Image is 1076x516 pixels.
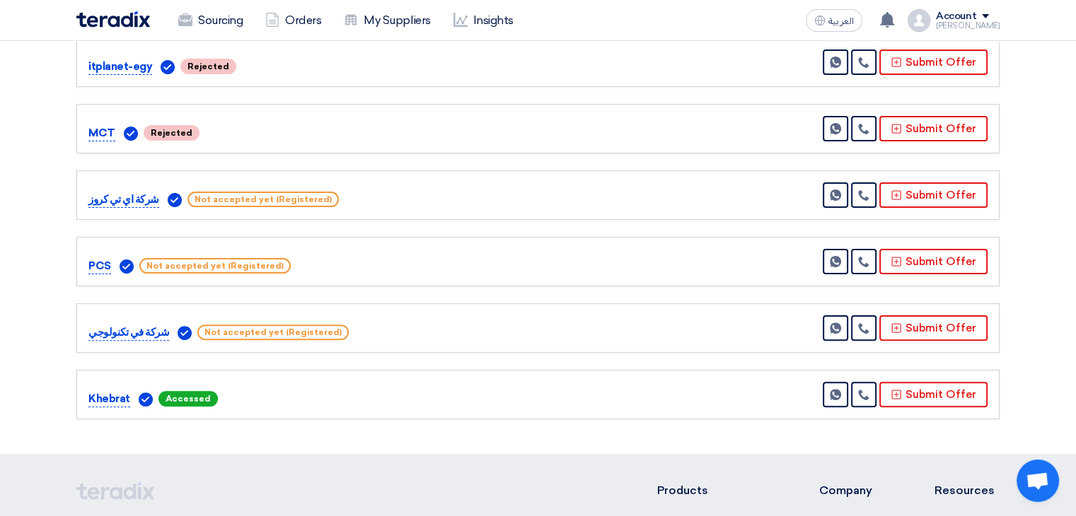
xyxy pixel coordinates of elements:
[197,324,349,340] span: Not accepted yet (Registered)
[1017,459,1059,502] a: Open chat
[168,193,182,207] img: Verified Account
[88,59,152,76] p: itplanet-egy
[879,49,988,75] button: Submit Offer
[879,249,988,274] button: Submit Offer
[879,315,988,341] button: Submit Offer
[88,391,130,408] p: Khebrat
[187,192,339,207] span: Not accepted yet (Registered)
[935,482,1000,499] li: Resources
[879,116,988,141] button: Submit Offer
[908,9,930,32] img: profile_test.png
[139,258,291,274] span: Not accepted yet (Registered)
[818,482,892,499] li: Company
[161,60,175,74] img: Verified Account
[88,258,111,275] p: PCS
[144,125,199,141] span: Rejected
[158,391,218,406] span: Accessed
[88,125,115,142] p: MCT
[139,392,153,406] img: Verified Account
[332,5,441,36] a: My Suppliers
[124,127,138,141] img: Verified Account
[828,16,854,26] span: العربية
[657,482,777,499] li: Products
[120,259,134,274] img: Verified Account
[76,11,150,28] img: Teradix logo
[879,382,988,407] button: Submit Offer
[936,22,1000,30] div: [PERSON_NAME]
[88,324,169,341] p: شركة في تكنولوجي
[879,182,988,208] button: Submit Offer
[254,5,332,36] a: Orders
[88,192,159,209] p: شركة اي تي كروز
[180,59,236,74] span: Rejected
[806,9,862,32] button: العربية
[442,5,525,36] a: Insights
[178,326,192,340] img: Verified Account
[936,11,976,23] div: Account
[167,5,254,36] a: Sourcing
